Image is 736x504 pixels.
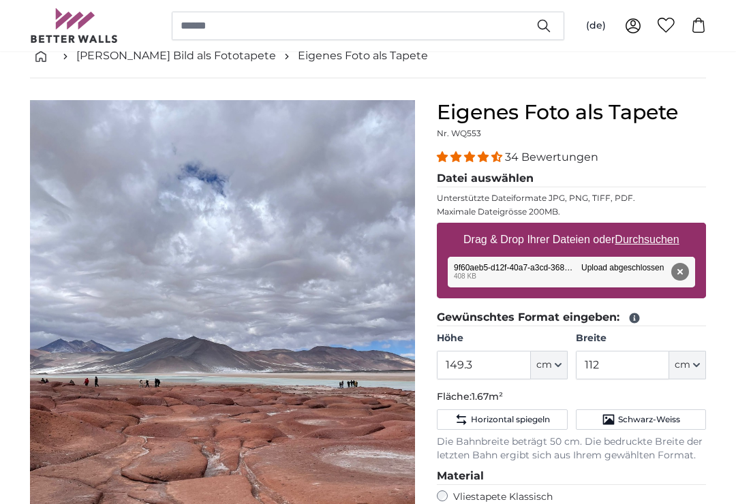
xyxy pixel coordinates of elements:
[30,8,119,43] img: Betterwalls
[437,309,706,326] legend: Gewünschtes Format eingeben:
[437,390,706,404] p: Fläche:
[472,390,503,403] span: 1.67m²
[30,34,706,78] nav: breadcrumbs
[437,435,706,462] p: Die Bahnbreite beträgt 50 cm. Die bedruckte Breite der letzten Bahn ergibt sich aus Ihrem gewählt...
[471,414,550,425] span: Horizontal spiegeln
[437,468,706,485] legend: Material
[437,128,481,138] span: Nr. WQ553
[669,351,706,379] button: cm
[437,206,706,217] p: Maximale Dateigrösse 200MB.
[576,409,706,430] button: Schwarz-Weiss
[437,332,567,345] label: Höhe
[437,170,706,187] legend: Datei auswählen
[437,409,567,430] button: Horizontal spiegeln
[298,48,428,64] a: Eigenes Foto als Tapete
[76,48,276,64] a: [PERSON_NAME] Bild als Fototapete
[505,151,598,163] span: 34 Bewertungen
[618,414,680,425] span: Schwarz-Weiss
[437,100,706,125] h1: Eigenes Foto als Tapete
[458,226,685,253] label: Drag & Drop Ihrer Dateien oder
[531,351,568,379] button: cm
[437,151,505,163] span: 4.32 stars
[576,332,706,345] label: Breite
[615,234,679,245] u: Durchsuchen
[575,14,617,38] button: (de)
[536,358,552,372] span: cm
[437,193,706,204] p: Unterstützte Dateiformate JPG, PNG, TIFF, PDF.
[675,358,690,372] span: cm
